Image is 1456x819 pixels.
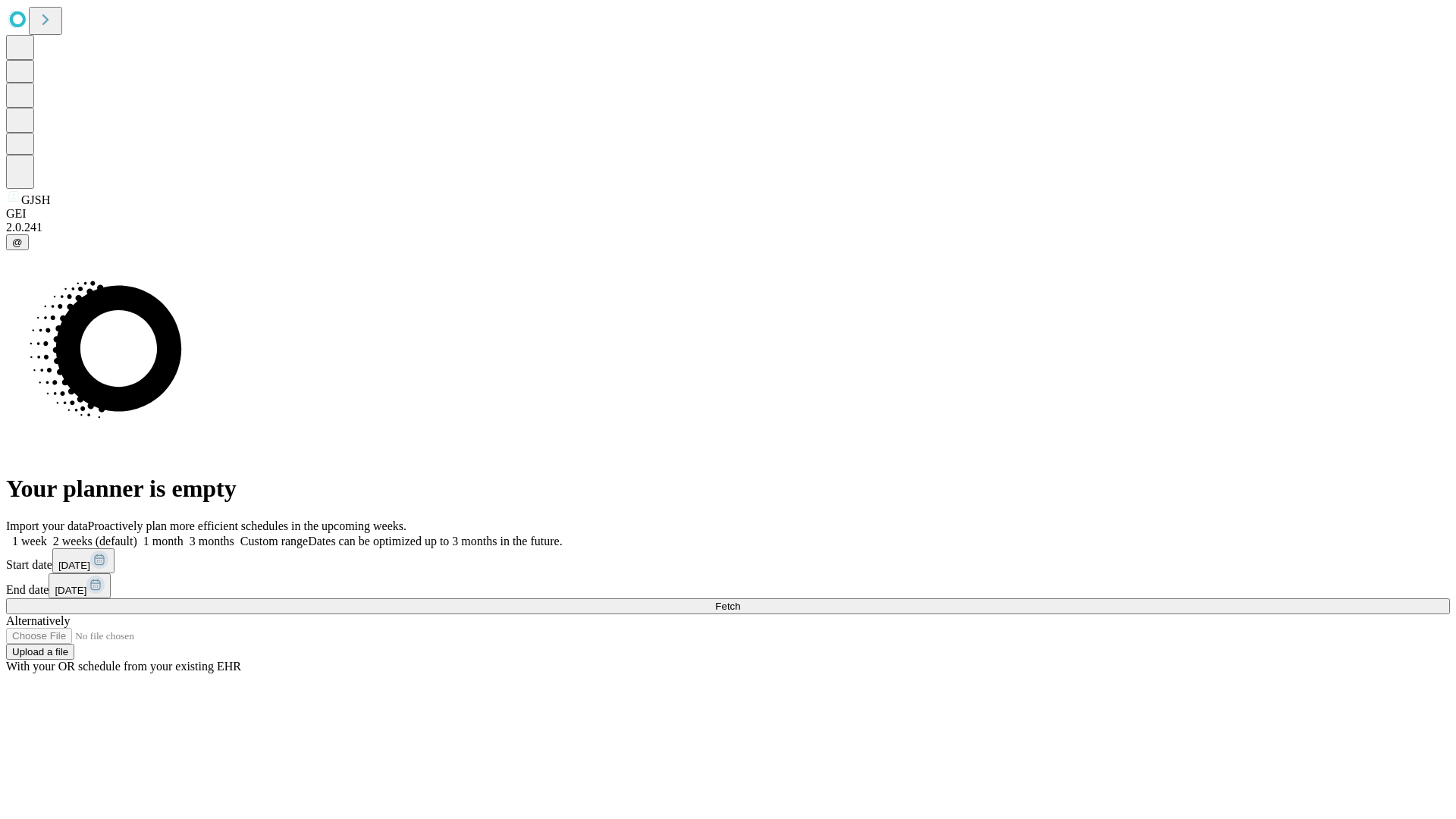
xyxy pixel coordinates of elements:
div: Start date [6,548,1450,573]
h1: Your planner is empty [6,475,1450,503]
span: 2 weeks (default) [53,535,137,548]
span: GJSH [21,193,50,206]
button: [DATE] [52,548,115,573]
span: Custom range [240,535,308,548]
span: Dates can be optimized up to 3 months in the future. [308,535,562,548]
span: Fetch [715,601,740,612]
span: @ [12,237,23,248]
span: Import your data [6,519,88,532]
div: End date [6,573,1450,598]
button: Fetch [6,598,1450,614]
div: 2.0.241 [6,221,1450,234]
button: Upload a file [6,644,74,660]
span: [DATE] [58,560,90,571]
span: Alternatively [6,614,70,627]
span: 1 month [143,535,184,548]
button: [DATE] [49,573,111,598]
span: 1 week [12,535,47,548]
span: [DATE] [55,585,86,596]
span: With your OR schedule from your existing EHR [6,660,241,673]
span: 3 months [190,535,234,548]
span: Proactively plan more efficient schedules in the upcoming weeks. [88,519,406,532]
div: GEI [6,207,1450,221]
button: @ [6,234,29,250]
